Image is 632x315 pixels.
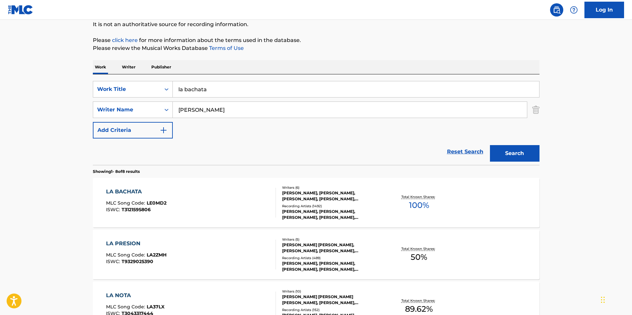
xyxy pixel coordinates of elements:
a: LA BACHATAMLC Song Code:LE0MD2ISWC:T3121595806Writers (6)[PERSON_NAME], [PERSON_NAME], [PERSON_NA... [93,178,539,227]
div: LA PRESION [106,240,167,248]
span: 100 % [409,199,429,211]
p: Writer [120,60,137,74]
button: Add Criteria [93,122,173,138]
div: Recording Artists ( 1492 ) [282,204,382,209]
div: Recording Artists ( 489 ) [282,256,382,260]
a: LA PRESIONMLC Song Code:LA2ZMHISWC:T9329025390Writers (5)[PERSON_NAME] [PERSON_NAME], [PERSON_NAM... [93,230,539,279]
a: Log In [584,2,624,18]
span: 89.62 % [405,303,433,315]
span: ISWC : [106,258,122,264]
p: Please review the Musical Works Database [93,44,539,52]
p: Total Known Shares: [401,298,437,303]
div: [PERSON_NAME] [PERSON_NAME] [PERSON_NAME], [PERSON_NAME], [PERSON_NAME] [PERSON_NAME] [PERSON_NAM... [282,294,382,306]
form: Search Form [93,81,539,165]
span: LA2ZMH [147,252,167,258]
div: [PERSON_NAME], [PERSON_NAME], [PERSON_NAME], [PERSON_NAME], [PERSON_NAME], [PERSON_NAME] & [PERSO... [282,260,382,272]
div: LA NOTA [106,292,165,299]
button: Search [490,145,539,162]
img: search [553,6,561,14]
div: [PERSON_NAME], [PERSON_NAME], [PERSON_NAME], [PERSON_NAME], [PERSON_NAME], [PERSON_NAME] [282,190,382,202]
p: It is not an authoritative source for recording information. [93,20,539,28]
div: Help [567,3,580,17]
div: Writer Name [97,106,157,114]
iframe: Chat Widget [599,283,632,315]
img: 9d2ae6d4665cec9f34b9.svg [160,126,167,134]
p: Showing 1 - 8 of 8 results [93,169,140,175]
span: 50 % [411,251,427,263]
span: MLC Song Code : [106,252,147,258]
div: Writers ( 5 ) [282,237,382,242]
span: LA37LX [147,304,165,310]
span: T3121595806 [122,207,151,213]
img: Delete Criterion [532,101,539,118]
p: Publisher [149,60,173,74]
span: T9329025390 [122,258,153,264]
div: Writers ( 6 ) [282,185,382,190]
span: LE0MD2 [147,200,167,206]
img: help [570,6,578,14]
span: MLC Song Code : [106,200,147,206]
div: Drag [601,290,605,310]
span: MLC Song Code : [106,304,147,310]
span: ISWC : [106,207,122,213]
p: Please for more information about the terms used in the database. [93,36,539,44]
a: Public Search [550,3,563,17]
p: Total Known Shares: [401,246,437,251]
p: Work [93,60,108,74]
img: MLC Logo [8,5,33,15]
div: Writers ( 10 ) [282,289,382,294]
a: Terms of Use [208,45,244,51]
div: LA BACHATA [106,188,167,196]
div: [PERSON_NAME] [PERSON_NAME], [PERSON_NAME], [PERSON_NAME], [PERSON_NAME], [PERSON_NAME] [282,242,382,254]
div: Recording Artists ( 152 ) [282,307,382,312]
a: click here [112,37,138,43]
div: Work Title [97,85,157,93]
div: [PERSON_NAME], [PERSON_NAME], [PERSON_NAME], [PERSON_NAME], [PERSON_NAME] [282,209,382,220]
a: Reset Search [444,144,487,159]
p: Total Known Shares: [401,194,437,199]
